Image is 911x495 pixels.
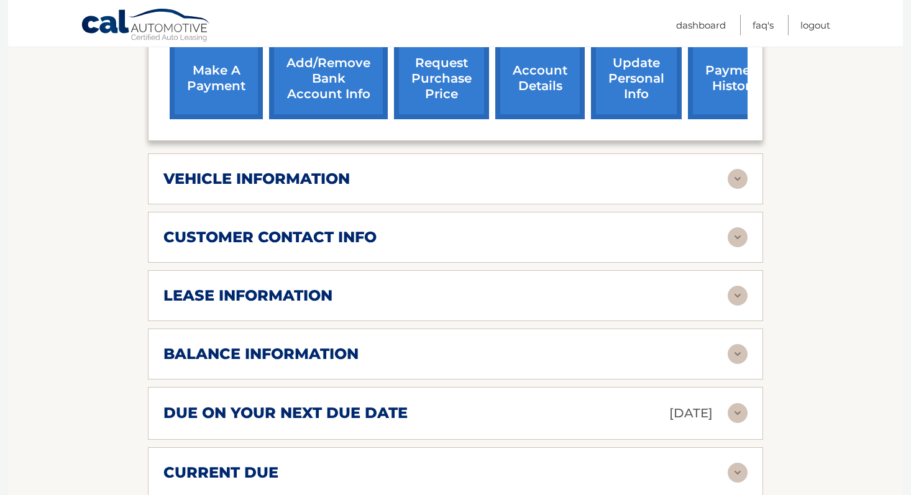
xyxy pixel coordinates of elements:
[753,15,774,35] a: FAQ's
[81,8,211,44] a: Cal Automotive
[728,286,748,306] img: accordion-rest.svg
[170,38,263,119] a: make a payment
[728,344,748,364] img: accordion-rest.svg
[728,463,748,483] img: accordion-rest.svg
[163,286,332,305] h2: lease information
[163,463,278,482] h2: current due
[728,403,748,423] img: accordion-rest.svg
[800,15,830,35] a: Logout
[163,345,359,363] h2: balance information
[669,402,713,424] p: [DATE]
[163,170,350,188] h2: vehicle information
[676,15,726,35] a: Dashboard
[728,169,748,189] img: accordion-rest.svg
[495,38,585,119] a: account details
[591,38,682,119] a: update personal info
[728,227,748,247] img: accordion-rest.svg
[163,404,408,422] h2: due on your next due date
[688,38,781,119] a: payment history
[163,228,377,247] h2: customer contact info
[269,38,388,119] a: Add/Remove bank account info
[394,38,489,119] a: request purchase price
